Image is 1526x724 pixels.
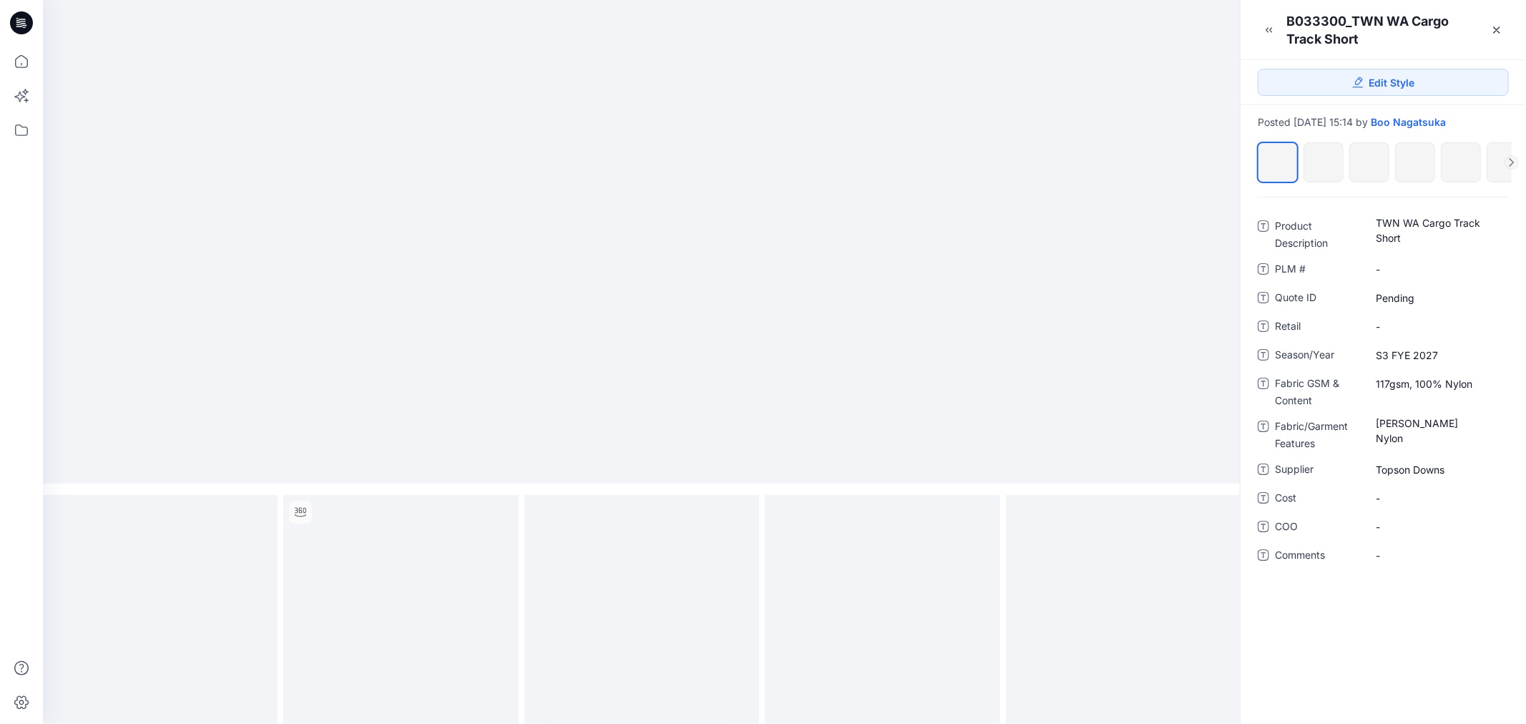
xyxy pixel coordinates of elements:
span: COO [1275,518,1361,538]
span: - [1376,548,1500,563]
div: Indigo Blue [1349,142,1389,182]
span: PLM # [1275,260,1361,280]
span: Matte Crinkle Nylon [1376,416,1500,446]
span: TWN WA Cargo Track Short [1376,215,1500,245]
span: Supplier [1275,461,1361,481]
div: Posted [DATE] 15:14 by [1258,117,1509,128]
span: Season/Year [1275,346,1361,366]
div: Grey Shadow [1304,142,1344,182]
div: Chocolate Fudge [1441,142,1481,182]
span: Fabric/Garment Features [1275,418,1361,452]
span: S3 FYE 2027 [1376,348,1500,363]
div: Ridge Pine [1258,142,1298,182]
span: Comments [1275,547,1361,567]
a: Close Style Presentation [1485,19,1508,41]
div: B033300_TWN WA Cargo Track Short [1286,12,1483,48]
span: - [1376,491,1500,506]
button: Minimize [1258,19,1281,41]
span: Pending [1376,290,1500,305]
span: Retail [1275,318,1361,338]
span: Topson Downs [1376,462,1500,477]
a: Boo Nagatsuka [1371,117,1446,128]
span: Quote ID [1275,289,1361,309]
div: Olive Forest Camo [1395,142,1435,182]
a: Edit Style [1258,69,1509,96]
span: - [1376,262,1500,277]
span: Fabric GSM & Content [1275,375,1361,409]
span: - [1376,319,1500,334]
span: 117gsm, 100% Nylon [1376,376,1500,391]
span: - [1376,519,1500,534]
span: Product Description [1275,217,1361,252]
span: Cost [1275,489,1361,509]
span: Edit Style [1369,75,1415,90]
